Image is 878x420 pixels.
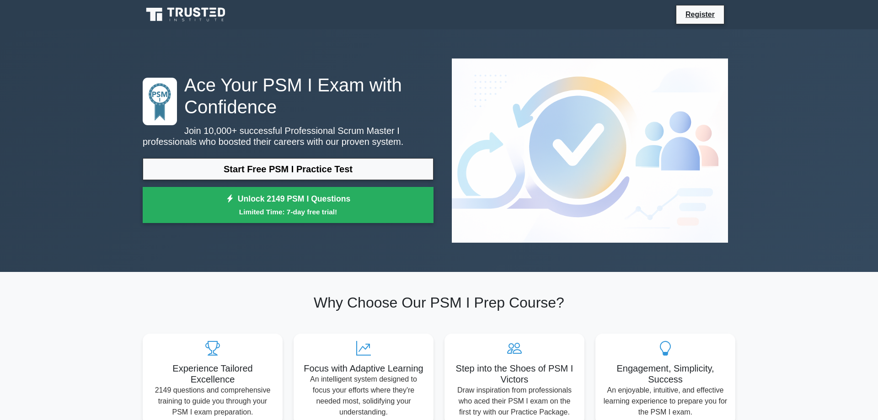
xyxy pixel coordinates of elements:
[603,385,728,418] p: An enjoyable, intuitive, and effective learning experience to prepare you for the PSM I exam.
[444,51,735,250] img: Professional Scrum Master I Preview
[680,9,720,20] a: Register
[150,363,275,385] h5: Experience Tailored Excellence
[143,74,434,118] h1: Ace Your PSM I Exam with Confidence
[301,374,426,418] p: An intelligent system designed to focus your efforts where they're needed most, solidifying your ...
[143,125,434,147] p: Join 10,000+ successful Professional Scrum Master I professionals who boosted their careers with ...
[452,363,577,385] h5: Step into the Shoes of PSM I Victors
[301,363,426,374] h5: Focus with Adaptive Learning
[143,158,434,180] a: Start Free PSM I Practice Test
[143,187,434,223] a: Unlock 2149 PSM I QuestionsLimited Time: 7-day free trial!
[143,294,735,311] h2: Why Choose Our PSM I Prep Course?
[154,207,422,217] small: Limited Time: 7-day free trial!
[603,363,728,385] h5: Engagement, Simplicity, Success
[150,385,275,418] p: 2149 questions and comprehensive training to guide you through your PSM I exam preparation.
[452,385,577,418] p: Draw inspiration from professionals who aced their PSM I exam on the first try with our Practice ...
